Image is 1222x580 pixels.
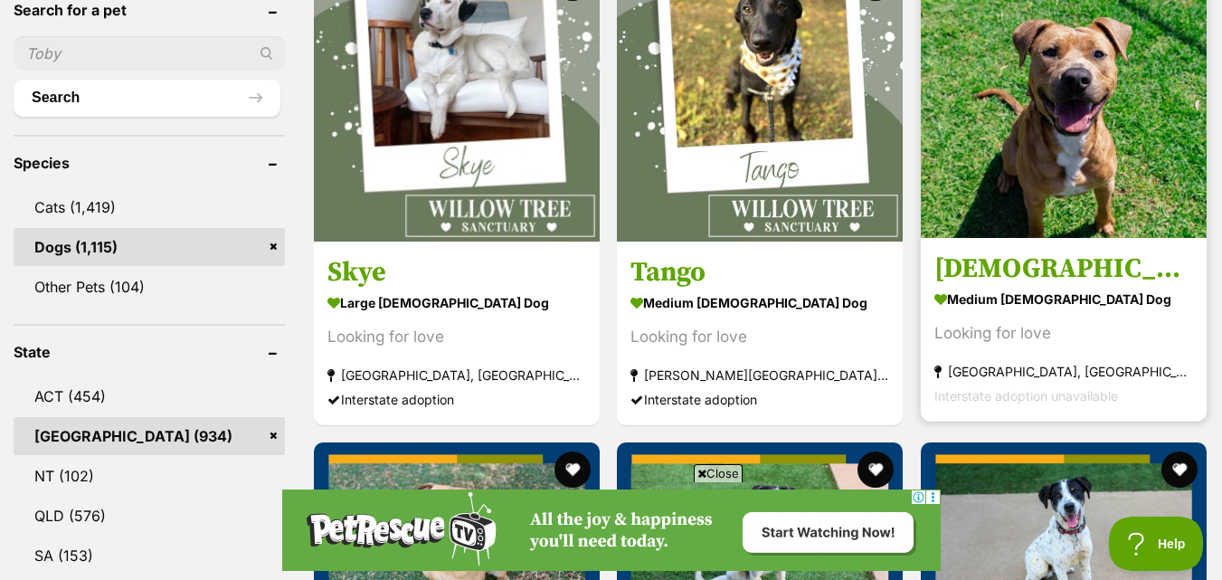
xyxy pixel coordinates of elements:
a: Skye large [DEMOGRAPHIC_DATA] Dog Looking for love [GEOGRAPHIC_DATA], [GEOGRAPHIC_DATA] Interstat... [314,242,600,425]
header: Species [14,155,285,171]
div: Looking for love [934,321,1193,346]
header: Search for a pet [14,2,285,18]
button: favourite [858,452,895,488]
a: Other Pets (104) [14,268,285,306]
a: QLD (576) [14,497,285,535]
span: Close [694,464,743,482]
strong: [PERSON_NAME][GEOGRAPHIC_DATA], [GEOGRAPHIC_DATA] [630,363,889,387]
strong: medium [DEMOGRAPHIC_DATA] Dog [630,290,889,316]
a: ACT (454) [14,377,285,415]
a: [GEOGRAPHIC_DATA] (934) [14,417,285,455]
a: [DEMOGRAPHIC_DATA] medium [DEMOGRAPHIC_DATA] Dog Looking for love [GEOGRAPHIC_DATA], [GEOGRAPHIC_... [921,238,1207,422]
button: favourite [554,452,591,488]
a: SA (153) [14,537,285,575]
div: Interstate adoption [327,387,586,412]
button: Search [14,80,280,116]
input: Toby [14,36,285,71]
a: Cats (1,419) [14,188,285,226]
a: NT (102) [14,457,285,495]
strong: medium [DEMOGRAPHIC_DATA] Dog [934,286,1193,312]
h3: Skye [327,255,586,290]
div: Looking for love [630,325,889,349]
iframe: Advertisement [282,490,941,571]
strong: [GEOGRAPHIC_DATA], [GEOGRAPHIC_DATA] [934,359,1193,384]
a: Tango medium [DEMOGRAPHIC_DATA] Dog Looking for love [PERSON_NAME][GEOGRAPHIC_DATA], [GEOGRAPHIC_... [617,242,903,425]
span: Interstate adoption unavailable [934,388,1118,404]
strong: [GEOGRAPHIC_DATA], [GEOGRAPHIC_DATA] [327,363,586,387]
h3: Tango [630,255,889,290]
header: State [14,344,285,360]
div: Interstate adoption [630,387,889,412]
div: Looking for love [327,325,586,349]
h3: [DEMOGRAPHIC_DATA] [934,252,1193,286]
iframe: Help Scout Beacon - Open [1109,517,1204,571]
button: favourite [1161,452,1198,488]
strong: large [DEMOGRAPHIC_DATA] Dog [327,290,586,316]
a: Dogs (1,115) [14,228,285,266]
